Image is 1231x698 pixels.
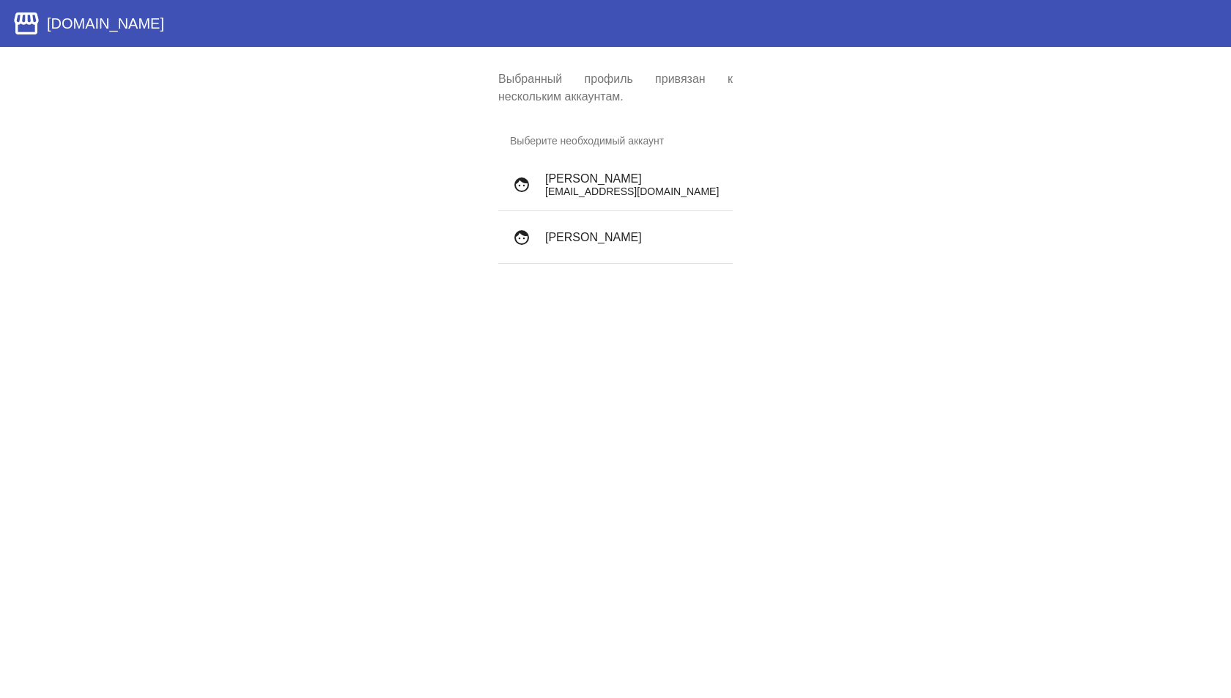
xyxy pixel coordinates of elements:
[498,211,733,264] button: [PERSON_NAME]
[510,173,533,196] mat-icon: face
[510,226,533,249] mat-icon: face
[498,70,733,106] p: Выбранный профиль привязан к нескольким аккаунтам.
[12,9,41,38] mat-icon: storefront
[12,9,164,38] a: [DOMAIN_NAME]
[545,231,721,244] h4: [PERSON_NAME]
[498,123,733,158] h3: Выберите необходимый аккаунт
[498,158,733,211] button: [PERSON_NAME][EMAIL_ADDRESS][DOMAIN_NAME]
[545,172,721,185] h4: [PERSON_NAME]
[545,185,721,197] p: [EMAIL_ADDRESS][DOMAIN_NAME]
